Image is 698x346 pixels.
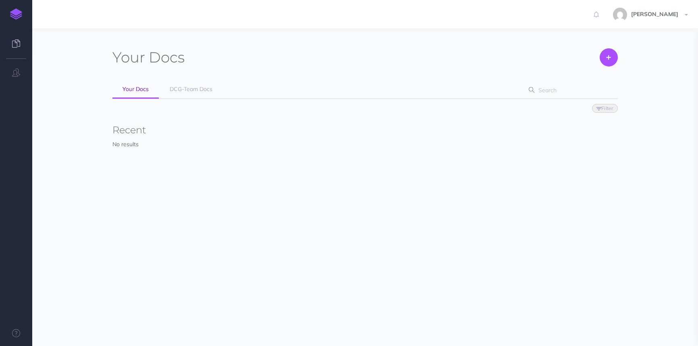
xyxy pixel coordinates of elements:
[160,81,222,98] a: DCG-Team Docs
[112,125,617,135] h3: Recent
[112,140,617,149] p: No results
[112,48,145,66] span: Your
[112,81,159,99] a: Your Docs
[10,8,22,20] img: logo-mark.svg
[613,8,627,22] img: e0b8158309a7a9c2ba5a20a85ae97691.jpg
[170,85,212,93] span: DCG-Team Docs
[627,10,682,18] span: [PERSON_NAME]
[123,85,149,93] span: Your Docs
[536,83,605,97] input: Search
[112,48,185,66] h1: Docs
[592,104,618,113] button: Filter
